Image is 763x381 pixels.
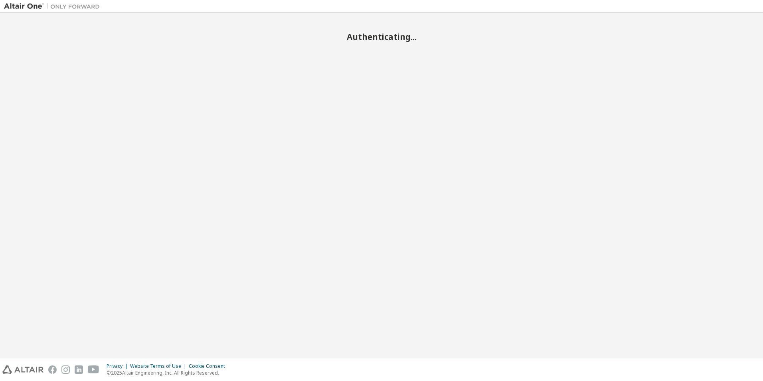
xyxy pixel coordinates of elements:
[107,363,130,369] div: Privacy
[61,365,70,374] img: instagram.svg
[107,369,230,376] p: © 2025 Altair Engineering, Inc. All Rights Reserved.
[48,365,57,374] img: facebook.svg
[130,363,189,369] div: Website Terms of Use
[88,365,99,374] img: youtube.svg
[75,365,83,374] img: linkedin.svg
[4,32,759,42] h2: Authenticating...
[189,363,230,369] div: Cookie Consent
[2,365,43,374] img: altair_logo.svg
[4,2,104,10] img: Altair One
